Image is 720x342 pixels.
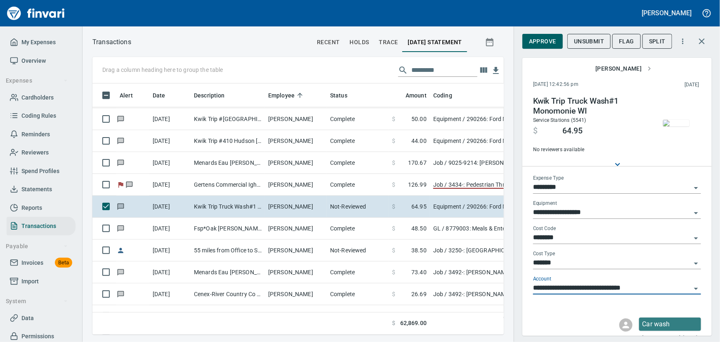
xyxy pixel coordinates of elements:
[265,218,327,240] td: [PERSON_NAME]
[21,313,34,323] span: Data
[690,233,702,244] button: Open
[411,224,427,233] span: 48.50
[191,283,265,305] td: Cenex-River Country Co [GEOGRAPHIC_DATA] [GEOGRAPHIC_DATA]
[430,130,636,152] td: Equipment / 290266: Ford MP Van / 10: Fuel / 6: Fuel / 74050: Fuel & Lube Special Projects
[7,180,76,199] a: Statements
[149,130,191,152] td: [DATE]
[149,152,191,174] td: [DATE]
[649,36,666,47] span: Split
[21,203,42,213] span: Reports
[533,277,551,282] label: Account
[265,261,327,283] td: [PERSON_NAME]
[690,258,702,269] button: Open
[327,174,389,196] td: Complete
[392,290,395,298] span: $
[533,226,556,231] label: Cost Code
[116,204,125,209] span: Has messages
[350,37,369,47] span: holds
[433,90,463,100] span: Coding
[2,294,71,309] button: System
[21,331,54,342] span: Permissions
[21,166,59,176] span: Spend Profiles
[116,247,125,253] span: Reimbursement
[430,261,636,283] td: Job / 3492-: [PERSON_NAME] Construction Office and Shop / 04985- -: Misc Masonry Materials / 8: I...
[21,147,49,158] span: Reviewers
[395,90,427,100] span: Amount
[639,318,701,331] div: Click for options
[2,73,71,88] button: Expenses
[533,146,645,154] span: No reviewers available
[408,159,427,167] span: 170.67
[120,90,133,100] span: Alert
[379,37,398,47] span: trace
[317,37,340,47] span: recent
[21,221,56,231] span: Transactions
[21,258,43,268] span: Invoices
[191,240,265,261] td: 55 miles from Office to Site
[149,174,191,196] td: [DATE]
[116,269,125,275] span: Has messages
[408,180,427,189] span: 126.99
[562,126,583,136] span: 64.95
[191,108,265,130] td: Kwik Trip #[GEOGRAPHIC_DATA] [GEOGRAPHIC_DATA]
[125,182,134,187] span: Has messages
[430,108,636,130] td: Equipment / 290266: Ford MP Van / 10: Fuel / 6: Fuel / 74050: Fuel & Lube Special Projects
[406,90,427,100] span: Amount
[430,152,636,174] td: Job / 9025-9214: [PERSON_NAME] Windows - Window Demo and Patching / 80000-10-: MP Numbers / 2: Ma...
[327,130,389,152] td: Complete
[619,36,634,47] span: Flag
[327,108,389,130] td: Complete
[153,90,176,100] span: Date
[477,64,490,76] button: Choose columns to display
[92,37,131,47] p: Transactions
[632,81,699,89] span: [DATE]
[116,291,125,297] span: Has messages
[21,276,39,287] span: Import
[265,152,327,174] td: [PERSON_NAME]
[265,174,327,196] td: [PERSON_NAME]
[116,160,125,165] span: Has messages
[533,252,555,256] label: Cost Type
[674,32,692,50] button: More
[265,130,327,152] td: [PERSON_NAME]
[6,296,68,306] span: System
[430,305,636,327] td: Job / 3492-: [PERSON_NAME] Construction Office and Shop / 04985- -: Misc Masonry Materials / 8: I...
[7,143,76,162] a: Reviewers
[21,56,46,66] span: Overview
[411,115,427,123] span: 50.00
[690,283,702,294] button: Open
[7,88,76,107] a: Cardholders
[533,96,645,116] h4: Kwik Trip Truck Wash#1 Monomonie WI
[2,239,71,254] button: Payable
[21,93,54,103] span: Cardholders
[392,180,395,189] span: $
[430,174,636,196] td: Job / 3434-: Pedestrian Throughway & Guardrail Replacement / 31001-01-: Site Preparation Qtd Inst...
[327,196,389,218] td: Not-Reviewed
[153,90,165,100] span: Date
[7,52,76,70] a: Overview
[430,240,636,261] td: Job / 3250-: [GEOGRAPHIC_DATA] / 01311-01-: Subsistence, Travel, & Lodging Reimbursables - Genera...
[400,319,427,328] span: 62,869.00
[392,246,395,254] span: $
[120,90,144,100] span: Alert
[7,107,76,125] a: Coding Rules
[574,36,604,47] span: Unsubmit
[6,241,68,252] span: Payable
[408,37,462,47] span: [DATE] Statement
[55,258,72,268] span: Beta
[149,218,191,240] td: [DATE]
[592,61,655,76] button: [PERSON_NAME]
[327,305,389,327] td: Complete
[149,305,191,327] td: [DATE]
[21,129,50,140] span: Reminders
[191,174,265,196] td: Gertens Commercial Igh [GEOGRAPHIC_DATA] H [GEOGRAPHIC_DATA]
[642,34,672,49] button: Split
[7,125,76,144] a: Reminders
[149,283,191,305] td: [DATE]
[477,32,504,52] button: Show transactions within a particular date range
[430,283,636,305] td: Job / 3492-: [PERSON_NAME] Construction Office and Shop / 04050- -: Fuel for Equipment, Masonry /...
[116,226,125,231] span: Has messages
[265,305,327,327] td: [PERSON_NAME]
[116,182,125,187] span: Flagged
[7,272,76,291] a: Import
